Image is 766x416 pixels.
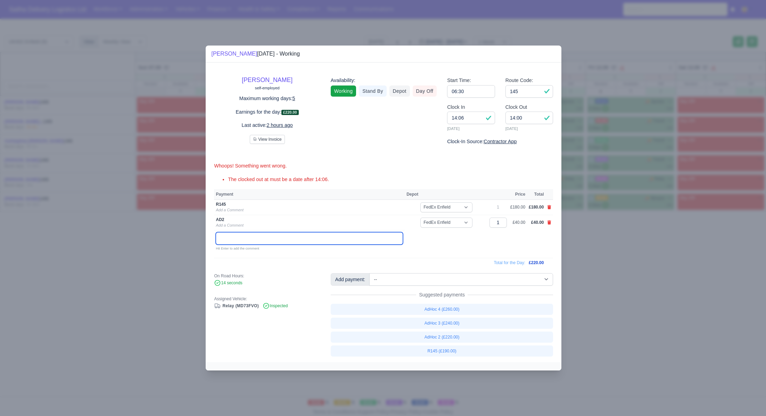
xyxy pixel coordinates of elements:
th: Payment [214,189,405,199]
span: £220.00 [529,260,544,265]
div: Whoops! Something went wrong. [214,162,553,170]
div: Assigned Vehicle: [214,296,320,302]
button: View Invoice [250,135,285,144]
th: Price [509,189,527,199]
div: 1 [489,204,507,210]
div: Availability: [331,76,437,84]
div: Add payment: [331,273,370,286]
label: Clock In [447,103,465,111]
div: Clock-In Source: [447,138,553,146]
small: self-employed [255,86,280,90]
p: Last active: [214,121,320,129]
a: [PERSON_NAME] [242,76,293,83]
li: The clocked out at must be a date after 14:06. [228,176,553,183]
div: 14 seconds [214,280,320,286]
a: Add a Comment [216,223,243,227]
label: Route Code: [505,76,533,84]
td: £40.00 [509,215,527,230]
span: Total for the Day: [494,260,525,265]
span: Suggested payments [416,291,468,298]
label: Start Time: [447,76,471,84]
span: £40.00 [531,220,544,225]
div: R145 [216,202,372,207]
u: 2 hours ago [267,122,293,128]
p: Maximum working days: [214,95,320,103]
a: Add a Comment [216,208,243,212]
a: R145 (£190.00) [331,345,553,357]
th: Total [527,189,545,199]
label: Clock Out [505,103,527,111]
div: [DATE] - Working [211,50,300,58]
u: Contractor App [484,139,517,144]
span: £220.00 [281,110,299,115]
a: [PERSON_NAME] [211,51,257,57]
small: [DATE] [447,125,495,132]
div: AD2 [216,217,372,222]
a: Depot [389,85,410,97]
a: Working [331,85,356,97]
a: AdHoc 4 (£260.00) [331,304,553,315]
div: On Road Hours: [214,273,320,279]
a: Relay (MD73FVO) [214,303,259,308]
p: Earnings for the day: [214,108,320,116]
a: AdHoc 2 (£220.00) [331,332,553,343]
u: 5 [293,96,295,101]
a: AdHoc 3 (£240.00) [331,318,553,329]
span: Inspected [263,303,288,308]
small: [DATE] [505,125,553,132]
span: £180.00 [529,205,544,210]
a: Stand By [359,85,386,97]
th: Depot [405,189,488,199]
small: Hit Enter to add the comment [216,246,403,251]
td: £180.00 [509,200,527,215]
a: Day Off [413,85,437,97]
iframe: Chat Widget [641,336,766,416]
